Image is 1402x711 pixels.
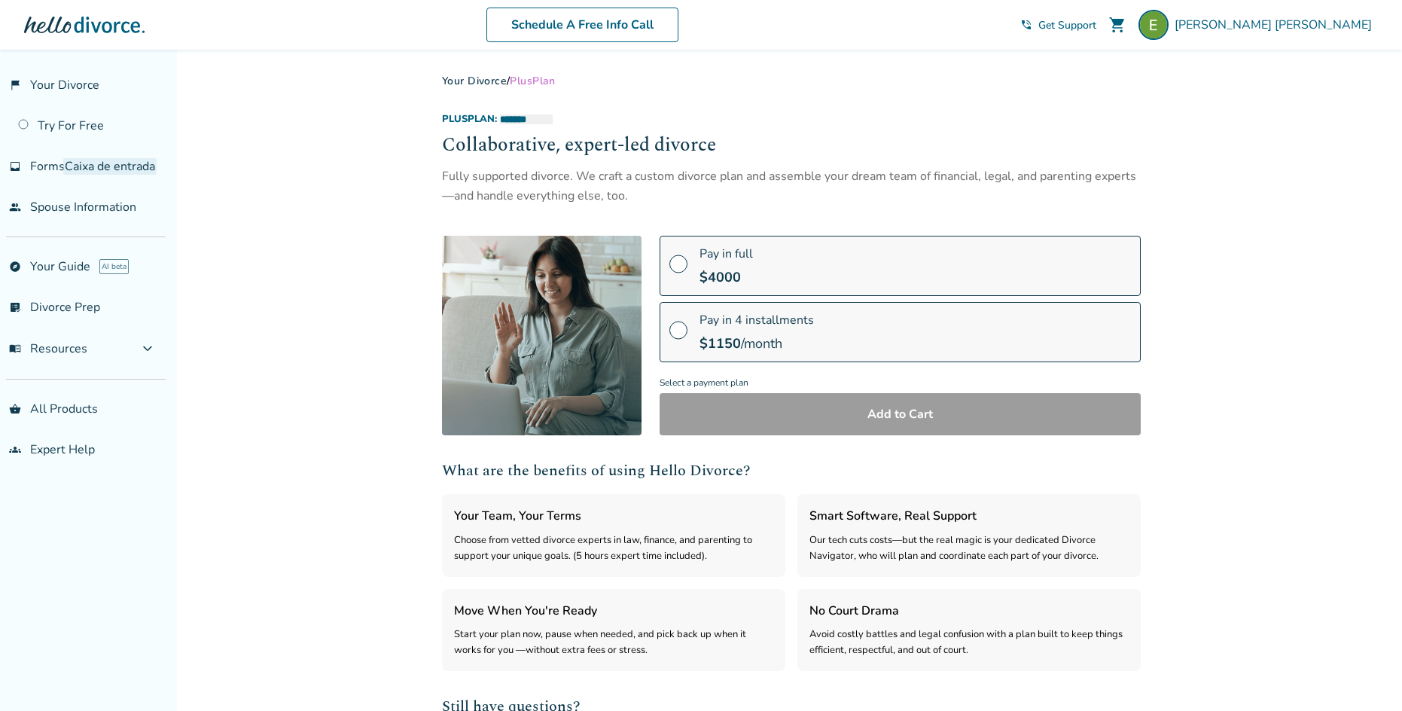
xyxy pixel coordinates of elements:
span: Select a payment plan [660,373,1141,393]
a: Your Divorce [442,74,507,88]
iframe: Chat Widget [1327,639,1402,711]
img: [object Object] [442,236,642,435]
h2: Collaborative, expert-led divorce [442,132,1141,160]
h3: Your Team, Your Terms [454,506,773,526]
a: phone_in_talkGet Support [1020,18,1096,32]
h3: No Court Drama [809,601,1129,621]
span: phone_in_talk [1020,19,1032,31]
span: Forms [30,158,155,175]
div: / [442,74,1141,88]
span: shopping_cart [1108,16,1126,34]
span: Get Support [1038,18,1096,32]
div: Avoid costly battles and legal confusion with a plan built to keep things efficient, respectful, ... [809,627,1129,659]
div: Choose from vetted divorce experts in law, finance, and parenting to support your unique goals. (... [454,532,773,565]
span: Plus Plan [510,74,555,88]
div: Start your plan now, pause when needed, and pick back up when it works for you —without extra fee... [454,627,773,659]
span: Pay in 4 installments [699,312,814,328]
div: Fully supported divorce. We craft a custom divorce plan and assemble your dream team of financial... [442,166,1141,206]
h3: Smart Software, Real Support [809,506,1129,526]
span: list_alt_check [9,301,21,313]
span: expand_more [139,340,157,358]
span: AI beta [99,259,129,274]
span: shopping_basket [9,403,21,415]
span: Resources [9,340,87,357]
span: menu_book [9,343,21,355]
h3: Move When You're Ready [454,601,773,621]
span: $ 4000 [699,268,741,286]
span: explore [9,261,21,273]
h2: What are the benefits of using Hello Divorce? [442,459,1141,482]
button: Add to Cart [660,393,1141,435]
span: people [9,201,21,213]
span: Plus Plan: [442,112,497,126]
span: groups [9,444,21,456]
div: Our tech cuts costs—but the real magic is your dedicated Divorce Navigator, who will plan and coo... [809,532,1129,565]
div: /month [699,334,814,352]
img: Eli Keller [1138,10,1169,40]
a: Schedule A Free Info Call [486,8,678,42]
span: [PERSON_NAME] [PERSON_NAME] [1175,17,1378,33]
span: Pay in full [699,246,753,262]
span: $ 1150 [699,334,741,352]
span: flag_2 [9,79,21,91]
